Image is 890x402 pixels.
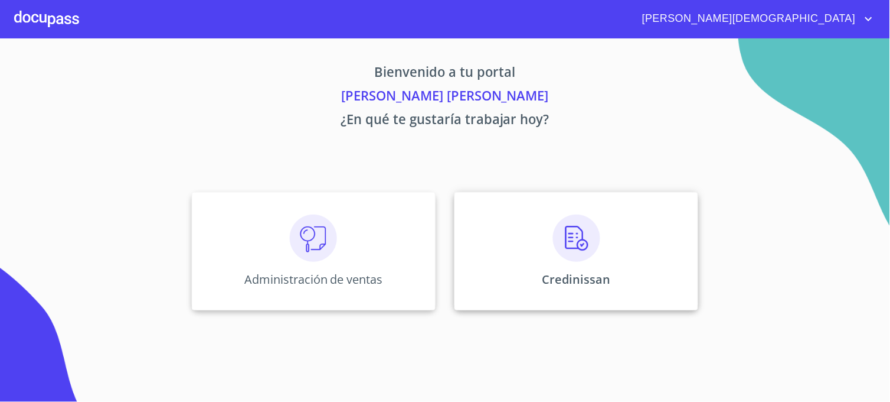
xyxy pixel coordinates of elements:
[633,9,862,28] span: [PERSON_NAME][DEMOGRAPHIC_DATA]
[542,271,611,287] p: Credinissan
[244,271,383,287] p: Administración de ventas
[553,215,600,262] img: verificacion.png
[81,86,809,109] p: [PERSON_NAME] [PERSON_NAME]
[81,62,809,86] p: Bienvenido a tu portal
[633,9,876,28] button: account of current user
[290,215,337,262] img: consulta.png
[81,109,809,133] p: ¿En qué te gustaría trabajar hoy?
